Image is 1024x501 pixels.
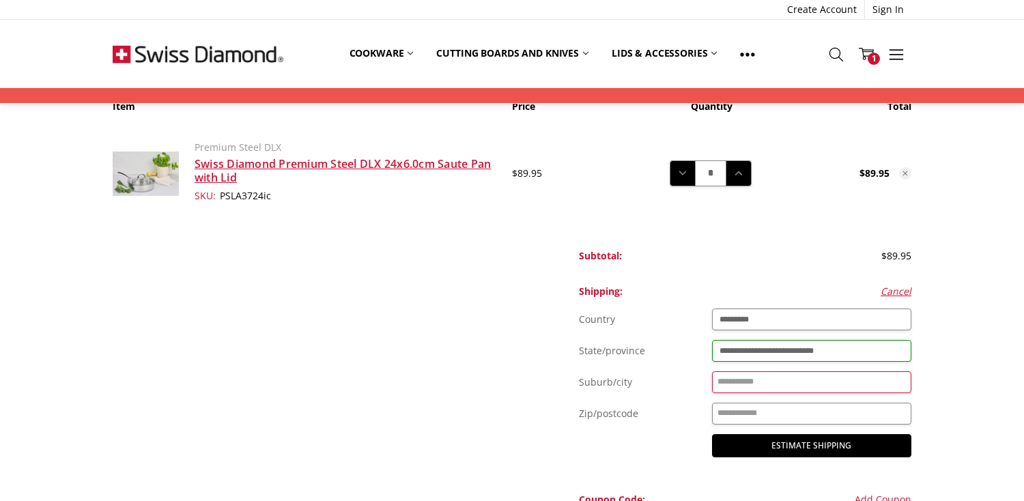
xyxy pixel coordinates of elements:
[579,285,623,298] strong: Shipping:
[728,38,767,69] a: Show All
[425,38,600,68] a: Cutting boards and knives
[881,249,911,262] span: $89.95
[195,156,492,185] a: Swiss Diamond Premium Steel DLX 24x6.0cm Saute Pan with Lid
[868,53,880,65] span: 1
[195,188,216,203] dt: SKU:
[113,152,180,196] img: Swiss Diamond Premium Steel DLX 24x6.0cm Saute Pan with Lid
[712,434,912,457] button: Estimate Shipping
[645,99,778,124] th: Quantity
[579,403,638,425] label: Zip/postcode
[859,167,890,180] strong: $89.95
[512,167,542,180] span: $89.95
[338,38,425,68] a: Cookware
[881,284,911,299] button: Cancel
[778,99,911,124] th: Total
[579,371,632,393] label: Suburb/city
[579,249,622,262] strong: Subtotal:
[579,340,645,362] label: State/province
[113,20,283,88] img: Free Shipping On Every Order
[113,99,512,124] th: Item
[851,37,881,71] a: 1
[579,309,615,330] label: Country
[512,99,645,124] th: Price
[195,188,497,203] dd: PSLA3724ic
[600,38,728,68] a: Lids & Accessories
[195,140,497,155] p: Premium Steel DLX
